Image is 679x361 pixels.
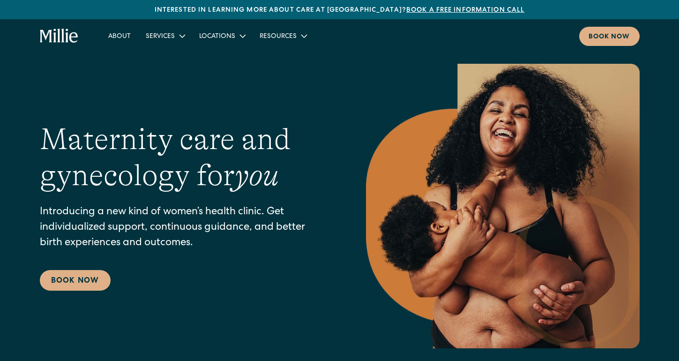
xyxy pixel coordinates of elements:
div: Resources [252,28,313,44]
div: Locations [192,28,252,44]
div: Book now [589,32,630,42]
img: Smiling mother with her baby in arms, celebrating body positivity and the nurturing bond of postp... [366,64,640,348]
div: Resources [260,32,297,42]
a: Book Now [40,270,111,291]
a: home [40,29,79,44]
div: Services [146,32,175,42]
div: Locations [199,32,235,42]
a: Book a free information call [406,7,524,14]
h1: Maternity care and gynecology for [40,121,328,194]
p: Introducing a new kind of women’s health clinic. Get individualized support, continuous guidance,... [40,205,328,251]
a: Book now [579,27,640,46]
em: you [235,158,279,192]
a: About [101,28,138,44]
div: Services [138,28,192,44]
